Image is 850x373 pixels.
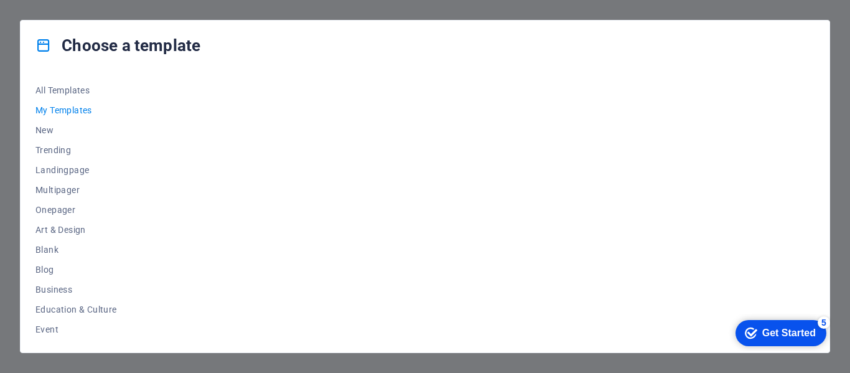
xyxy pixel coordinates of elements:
span: New [35,125,117,135]
button: Landingpage [35,160,117,180]
span: Multipager [35,185,117,195]
span: Art & Design [35,225,117,235]
button: All Templates [35,80,117,100]
div: Get Started 5 items remaining, 0% complete [10,6,101,32]
button: Art & Design [35,220,117,240]
button: Education & Culture [35,300,117,319]
div: 5 [92,2,105,15]
button: Blank [35,240,117,260]
span: Trending [35,145,117,155]
button: My Templates [35,100,117,120]
span: Education & Culture [35,305,117,314]
span: All Templates [35,85,117,95]
button: Event [35,319,117,339]
span: Onepager [35,205,117,215]
button: Business [35,280,117,300]
span: Landingpage [35,165,117,175]
span: My Templates [35,105,117,115]
span: Business [35,285,117,295]
button: Trending [35,140,117,160]
div: Get Started [37,14,90,25]
button: Onepager [35,200,117,220]
span: Event [35,324,117,334]
button: New [35,120,117,140]
button: Multipager [35,180,117,200]
h4: Choose a template [35,35,200,55]
span: Blank [35,245,117,255]
span: Blog [35,265,117,275]
button: Blog [35,260,117,280]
